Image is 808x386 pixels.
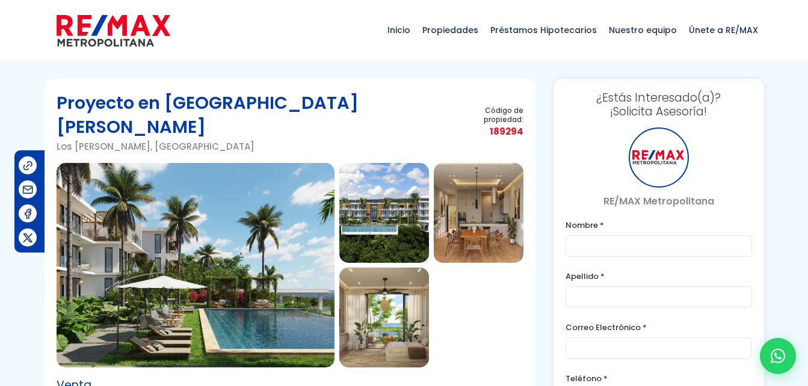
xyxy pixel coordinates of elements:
img: Proyecto en Los Valles [57,163,335,367]
span: Propiedades [416,12,484,48]
img: Compartir [22,207,34,220]
span: Código de propiedad: [453,106,523,124]
label: Nombre * [566,218,752,233]
span: Préstamos Hipotecarios [484,12,603,48]
h1: Proyecto en [GEOGRAPHIC_DATA][PERSON_NAME] [57,91,453,139]
img: Proyecto en Los Valles [339,268,429,367]
span: 189294 [453,124,523,139]
div: RE/MAX Metropolitana [629,127,689,188]
img: Compartir [22,183,34,196]
img: Proyecto en Los Valles [434,163,523,263]
img: Compartir [22,231,34,244]
label: Apellido * [566,269,752,284]
img: Compartir [22,159,34,172]
span: Inicio [381,12,416,48]
label: Teléfono * [566,371,752,386]
img: remax-metropolitana-logo [57,13,170,49]
span: Nuestro equipo [603,12,683,48]
p: Los [PERSON_NAME], [GEOGRAPHIC_DATA] [57,139,453,154]
p: RE/MAX Metropolitana [566,194,752,209]
span: Únete a RE/MAX [683,12,764,48]
label: Correo Electrónico * [566,320,752,335]
span: ¿Estás Interesado(a)? [566,91,752,105]
h3: ¡Solicita Asesoría! [566,91,752,118]
img: Proyecto en Los Valles [339,163,429,263]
